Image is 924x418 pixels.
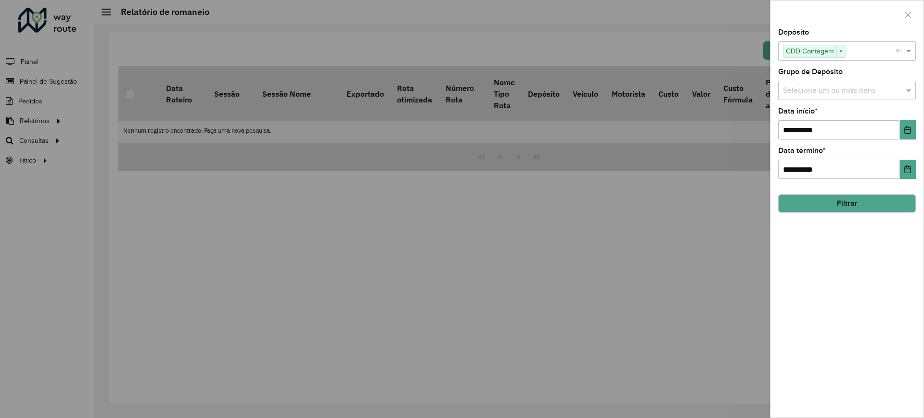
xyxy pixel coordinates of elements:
[783,45,836,57] span: CDD Contagem
[900,120,916,139] button: Choose Date
[900,160,916,179] button: Choose Date
[778,66,843,77] label: Grupo de Depósito
[778,26,809,38] label: Depósito
[896,45,904,57] span: Clear all
[836,46,845,57] span: ×
[778,105,818,117] label: Data início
